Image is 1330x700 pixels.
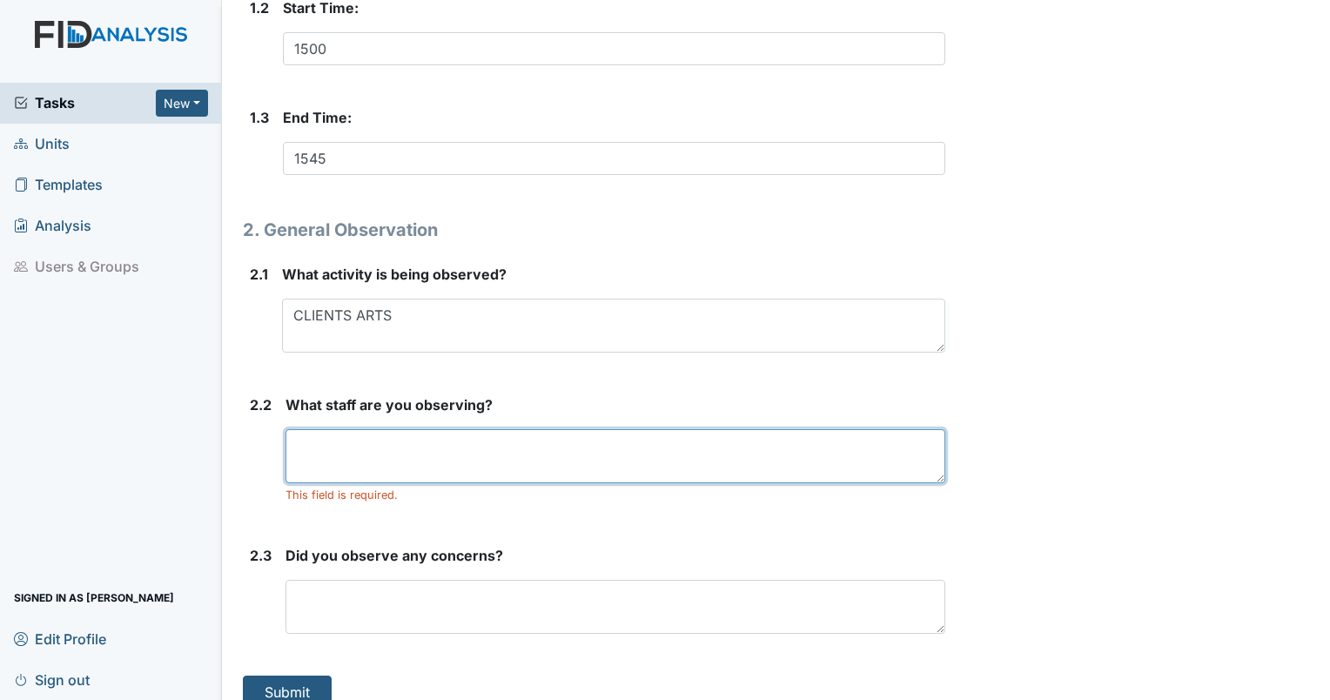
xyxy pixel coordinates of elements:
[14,666,90,693] span: Sign out
[14,584,174,611] span: Signed in as [PERSON_NAME]
[250,394,272,415] label: 2.2
[14,212,91,239] span: Analysis
[282,266,507,283] span: What activity is being observed?
[156,90,208,117] button: New
[285,487,945,503] div: This field is required.
[14,92,156,113] a: Tasks
[14,172,103,199] span: Templates
[243,217,945,243] h1: 2. General Observation
[285,547,503,564] span: Did you observe any concerns?
[283,109,352,126] span: End Time:
[14,131,70,158] span: Units
[14,625,106,652] span: Edit Profile
[250,264,268,285] label: 2.1
[250,107,269,128] label: 1.3
[285,396,493,414] span: What staff are you observing?
[250,545,272,566] label: 2.3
